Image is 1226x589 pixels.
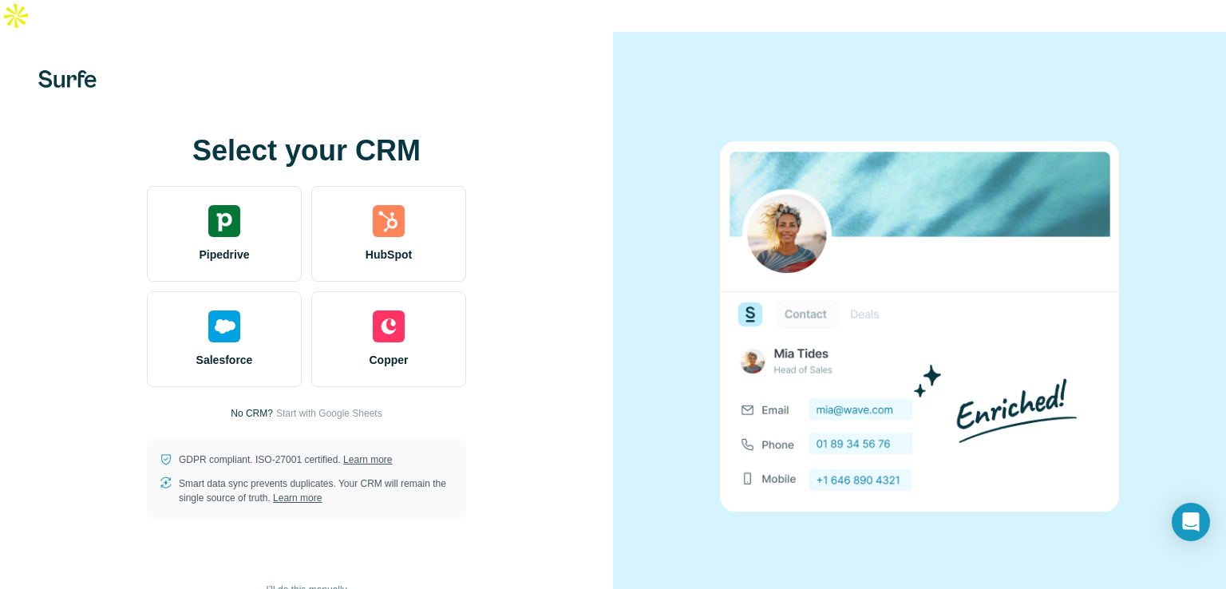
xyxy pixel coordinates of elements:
div: Open Intercom Messenger [1172,503,1210,541]
span: Salesforce [196,352,253,368]
button: Start with Google Sheets [276,406,382,421]
img: salesforce's logo [208,310,240,342]
span: Copper [370,352,409,368]
p: GDPR compliant. ISO-27001 certified. [179,453,392,467]
p: Smart data sync prevents duplicates. Your CRM will remain the single source of truth. [179,476,453,505]
img: pipedrive's logo [208,205,240,237]
span: HubSpot [366,247,412,263]
a: Learn more [343,454,392,465]
a: Learn more [273,492,322,504]
img: hubspot's logo [373,205,405,237]
img: none image [720,141,1119,511]
img: copper's logo [373,310,405,342]
p: No CRM? [231,406,273,421]
h1: Select your CRM [147,135,466,167]
img: Surfe's logo [38,70,97,88]
span: Pipedrive [199,247,249,263]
